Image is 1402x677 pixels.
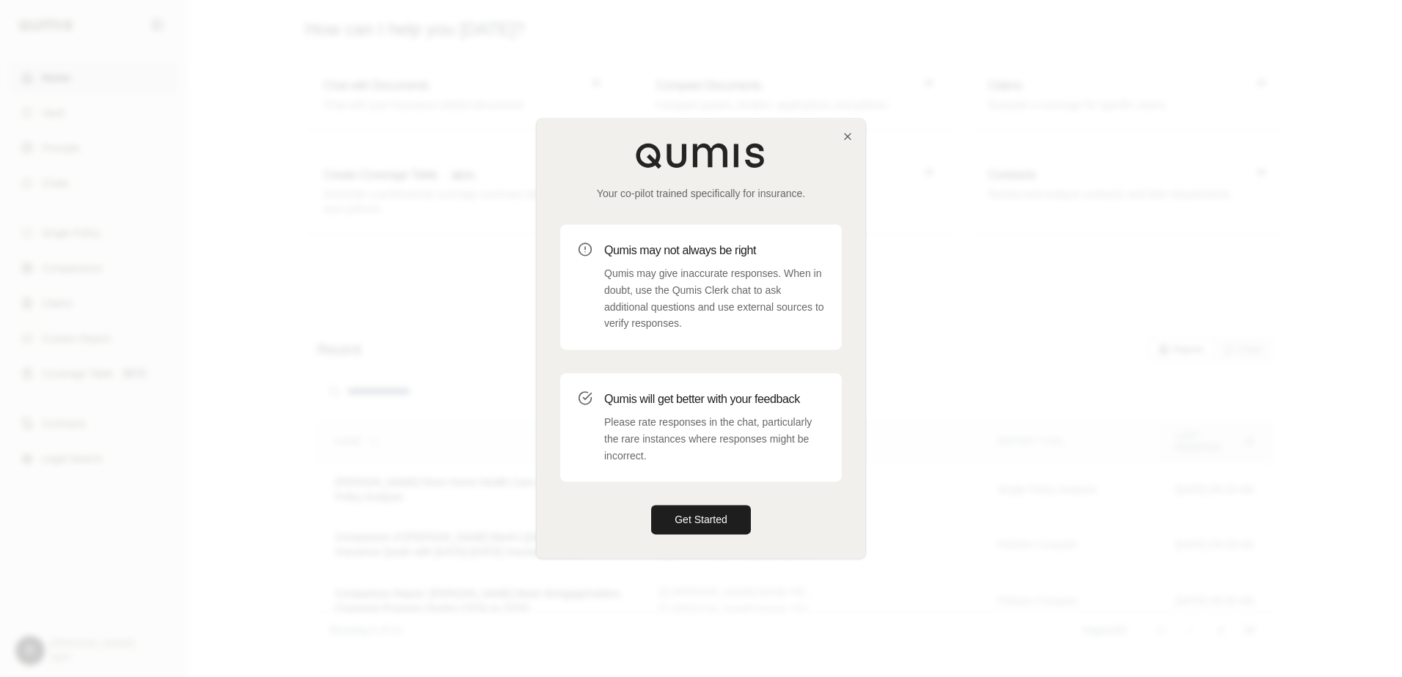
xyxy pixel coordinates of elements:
[604,391,824,408] h3: Qumis will get better with your feedback
[604,265,824,332] p: Qumis may give inaccurate responses. When in doubt, use the Qumis Clerk chat to ask additional qu...
[560,186,842,201] p: Your co-pilot trained specifically for insurance.
[604,242,824,259] h3: Qumis may not always be right
[635,142,767,169] img: Qumis Logo
[651,506,751,535] button: Get Started
[604,414,824,464] p: Please rate responses in the chat, particularly the rare instances where responses might be incor...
